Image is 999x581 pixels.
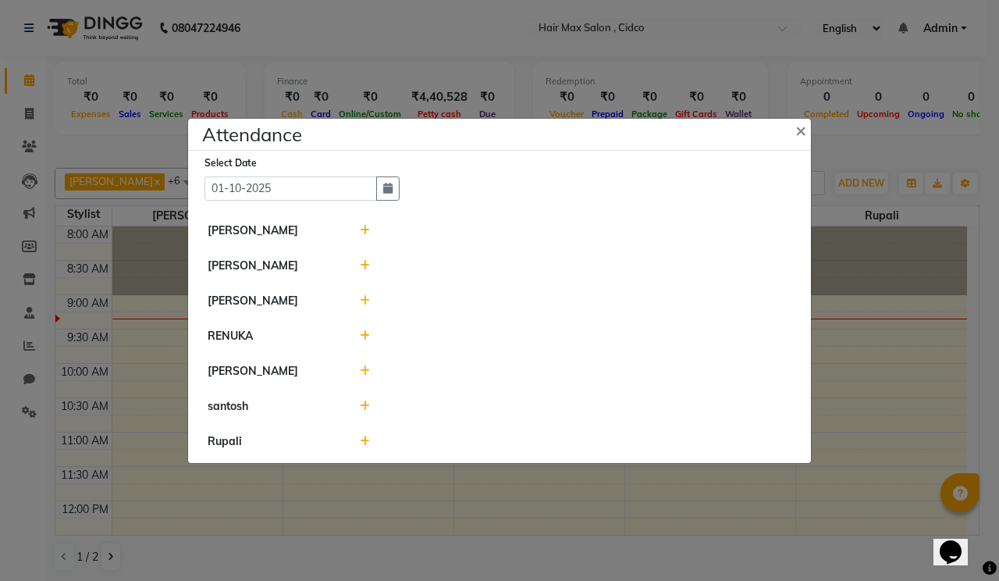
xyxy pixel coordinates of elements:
span: × [795,118,806,141]
div: RENUKA [196,328,348,344]
input: Select date [204,176,377,201]
iframe: chat widget [933,519,983,565]
label: Select Date [204,156,257,170]
div: [PERSON_NAME] [196,363,348,380]
div: Rupali [196,433,348,450]
div: [PERSON_NAME] [196,258,348,274]
h4: Attendance [202,120,302,148]
button: Close [783,108,822,151]
div: [PERSON_NAME] [196,223,348,239]
div: santosh [196,398,348,415]
div: [PERSON_NAME] [196,293,348,309]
